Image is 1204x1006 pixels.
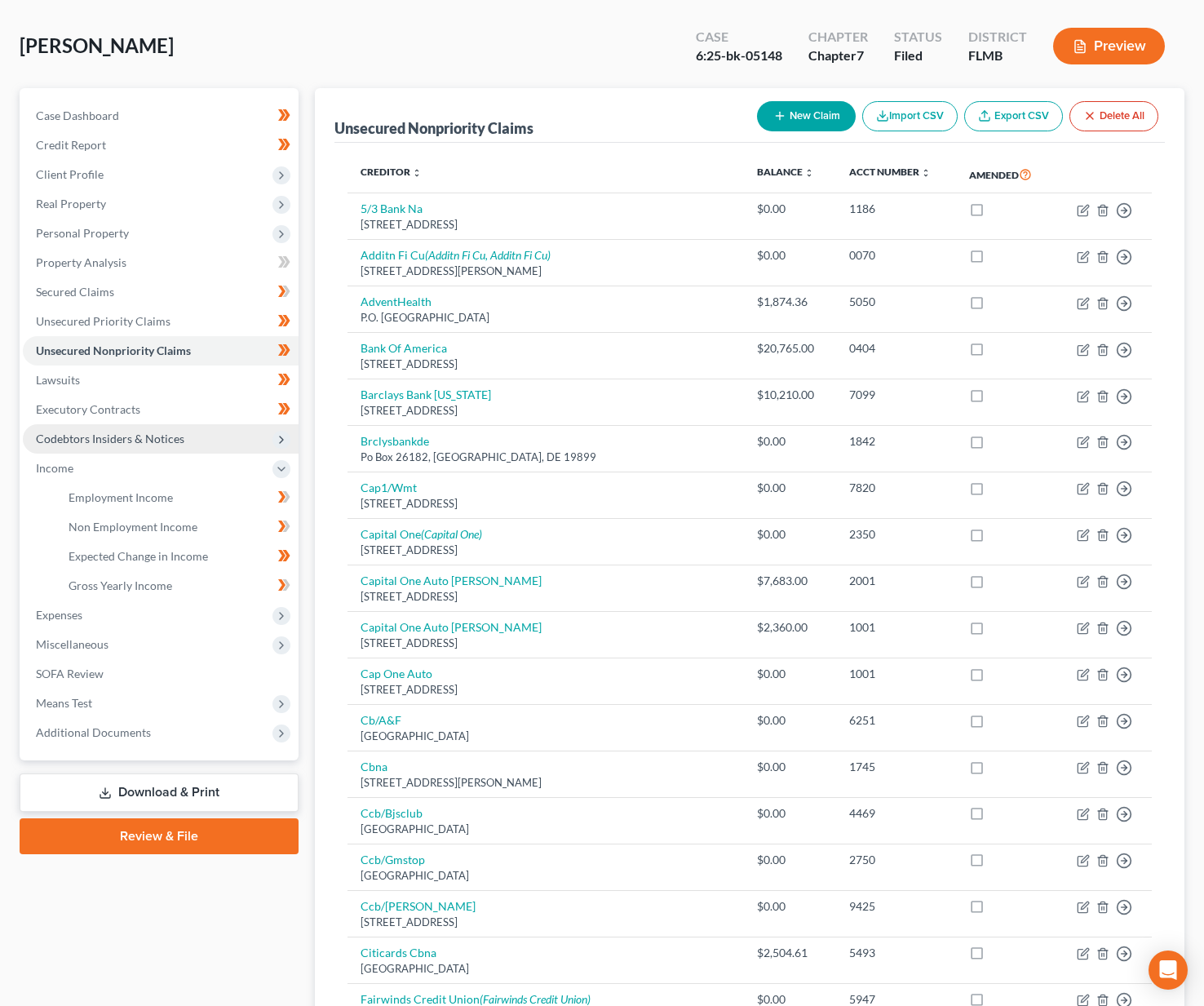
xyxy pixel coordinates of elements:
div: [GEOGRAPHIC_DATA] [361,961,731,977]
div: $0.00 [757,759,823,775]
div: $0.00 [757,666,823,682]
div: 5493 [849,945,942,961]
a: Capital One Auto [PERSON_NAME] [361,574,542,587]
a: Cb/A&F [361,713,401,727]
a: Brclysbankde [361,434,429,448]
a: SOFA Review [23,659,299,689]
div: $0.00 [757,805,823,822]
div: 4469 [849,805,942,822]
div: 1842 [849,433,942,450]
div: [STREET_ADDRESS] [361,496,731,512]
a: Property Analysis [23,248,299,277]
div: $0.00 [757,480,823,496]
i: unfold_more [921,168,931,178]
a: Ccb/Bjsclub [361,806,423,820]
a: Unsecured Nonpriority Claims [23,336,299,366]
a: Review & File [20,818,299,854]
div: 6:25-bk-05148 [696,47,782,65]
div: $0.00 [757,852,823,868]
div: $0.00 [757,201,823,217]
a: Cap1/Wmt [361,481,417,494]
div: [STREET_ADDRESS] [361,403,731,419]
a: Export CSV [964,101,1063,131]
a: Gross Yearly Income [55,571,299,600]
a: Expected Change in Income [55,542,299,571]
div: 5050 [849,294,942,310]
i: (Additn Fi Cu, Additn Fi Cu) [425,248,551,262]
span: 7 [857,47,864,63]
span: SOFA Review [36,667,104,680]
div: 0404 [849,340,942,357]
a: Download & Print [20,773,299,812]
span: Miscellaneous [36,637,108,651]
a: Ccb/[PERSON_NAME] [361,899,476,913]
span: Expected Change in Income [69,549,208,563]
div: [STREET_ADDRESS] [361,915,731,930]
a: Acct Number unfold_more [849,166,931,178]
div: $2,360.00 [757,619,823,636]
div: Status [894,28,942,47]
div: [STREET_ADDRESS] [361,543,731,558]
div: 1001 [849,619,942,636]
span: Expenses [36,608,82,622]
div: [GEOGRAPHIC_DATA] [361,729,731,744]
span: Unsecured Priority Claims [36,314,170,328]
span: Credit Report [36,138,106,152]
a: Cbna [361,760,387,773]
a: Cap One Auto [361,667,432,680]
a: Balance unfold_more [757,166,814,178]
div: $0.00 [757,247,823,264]
div: Chapter [808,28,868,47]
i: unfold_more [804,168,814,178]
i: (Capital One) [421,527,482,541]
button: Preview [1053,28,1165,64]
div: 2350 [849,526,942,543]
span: Unsecured Nonpriority Claims [36,343,191,357]
div: Open Intercom Messenger [1149,951,1188,990]
a: Case Dashboard [23,101,299,131]
div: 9425 [849,898,942,915]
span: Lawsuits [36,373,80,387]
span: Executory Contracts [36,402,140,416]
span: Codebtors Insiders & Notices [36,432,184,445]
div: Filed [894,47,942,65]
div: District [968,28,1027,47]
div: $0.00 [757,898,823,915]
div: $2,504.61 [757,945,823,961]
a: Non Employment Income [55,512,299,542]
div: $10,210.00 [757,387,823,403]
div: Case [696,28,782,47]
i: (Fairwinds Credit Union) [480,992,591,1006]
a: Ccb/Gmstop [361,853,425,866]
div: 7099 [849,387,942,403]
i: unfold_more [412,168,422,178]
span: Client Profile [36,167,104,181]
div: 2001 [849,573,942,589]
span: Employment Income [69,490,173,504]
span: Income [36,461,73,475]
div: 1186 [849,201,942,217]
div: [STREET_ADDRESS] [361,217,731,233]
div: $0.00 [757,433,823,450]
div: Unsecured Nonpriority Claims [334,118,533,138]
a: Lawsuits [23,366,299,395]
a: Unsecured Priority Claims [23,307,299,336]
a: 5/3 Bank Na [361,202,423,215]
div: $0.00 [757,712,823,729]
div: 6251 [849,712,942,729]
span: [PERSON_NAME] [20,33,174,57]
span: Secured Claims [36,285,114,299]
span: Means Test [36,696,92,710]
button: New Claim [757,101,856,131]
div: 2750 [849,852,942,868]
th: Amended [956,156,1055,193]
a: AdventHealth [361,295,432,308]
div: [STREET_ADDRESS] [361,682,731,698]
a: Secured Claims [23,277,299,307]
a: Credit Report [23,131,299,160]
div: [GEOGRAPHIC_DATA] [361,868,731,884]
div: FLMB [968,47,1027,65]
a: Citicards Cbna [361,946,436,959]
span: Property Analysis [36,255,126,269]
span: Additional Documents [36,725,151,739]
